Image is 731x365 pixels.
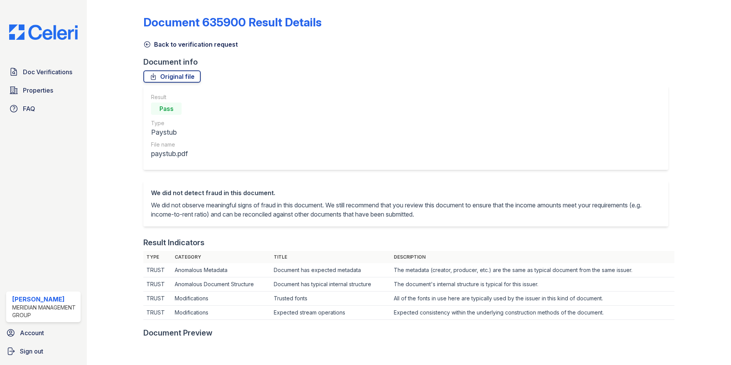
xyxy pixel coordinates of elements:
a: Account [3,325,84,341]
td: TRUST [143,306,172,320]
th: Title [271,251,391,263]
div: We did not detect fraud in this document. [151,188,661,197]
td: Document has typical internal structure [271,277,391,292]
a: FAQ [6,101,81,116]
td: Document has expected metadata [271,263,391,277]
a: Document 635900 Result Details [143,15,322,29]
td: The document's internal structure is typical for this issuer. [391,277,674,292]
img: CE_Logo_Blue-a8612792a0a2168367f1c8372b55b34899dd931a85d93a1a3d3e32e68fde9ad4.png [3,24,84,40]
td: TRUST [143,277,172,292]
div: Result [151,93,188,101]
span: Sign out [20,347,43,356]
div: [PERSON_NAME] [12,295,78,304]
span: FAQ [23,104,35,113]
th: Category [172,251,271,263]
a: Doc Verifications [6,64,81,80]
div: Result Indicators [143,237,205,248]
span: Properties [23,86,53,95]
a: Sign out [3,344,84,359]
td: TRUST [143,292,172,306]
p: We did not observe meaningful signs of fraud in this document. We still recommend that you review... [151,200,661,219]
div: Paystub [151,127,188,138]
div: paystub.pdf [151,148,188,159]
span: Doc Verifications [23,67,72,77]
td: Modifications [172,292,271,306]
a: Back to verification request [143,40,238,49]
td: Modifications [172,306,271,320]
div: Document info [143,57,674,67]
iframe: chat widget [699,334,723,357]
td: Trusted fonts [271,292,391,306]
a: Properties [6,83,81,98]
th: Description [391,251,674,263]
td: Anomalous Metadata [172,263,271,277]
td: Expected consistency within the underlying construction methods of the document. [391,306,674,320]
td: All of the fonts in use here are typically used by the issuer in this kind of document. [391,292,674,306]
div: Meridian Management Group [12,304,78,319]
td: Anomalous Document Structure [172,277,271,292]
th: Type [143,251,172,263]
div: Type [151,119,188,127]
td: The metadata (creator, producer, etc.) are the same as typical document from the same issuer. [391,263,674,277]
div: Document Preview [143,328,213,338]
td: Expected stream operations [271,306,391,320]
a: Original file [143,70,201,83]
div: File name [151,141,188,148]
div: Pass [151,103,182,115]
td: TRUST [143,263,172,277]
span: Account [20,328,44,337]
